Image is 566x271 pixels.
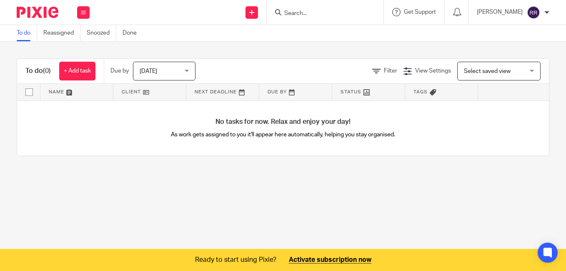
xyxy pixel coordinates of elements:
img: Pixie [17,7,58,18]
span: Filter [384,68,397,74]
span: View Settings [415,68,451,74]
h4: No tasks for now. Relax and enjoy your day! [17,118,549,126]
span: Select saved view [464,68,511,74]
a: Snoozed [87,25,116,41]
span: (0) [43,68,51,74]
a: Reassigned [43,25,80,41]
a: To do [17,25,37,41]
span: Tags [413,90,428,94]
input: Search [283,10,358,18]
img: svg%3E [527,6,540,19]
a: Done [123,25,143,41]
p: [PERSON_NAME] [477,8,523,16]
span: Get Support [404,9,436,15]
h1: To do [25,67,51,75]
p: Due by [110,67,129,75]
p: As work gets assigned to you it'll appear here automatically, helping you stay organised. [150,130,416,139]
span: [DATE] [140,68,157,74]
a: + Add task [59,62,95,80]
